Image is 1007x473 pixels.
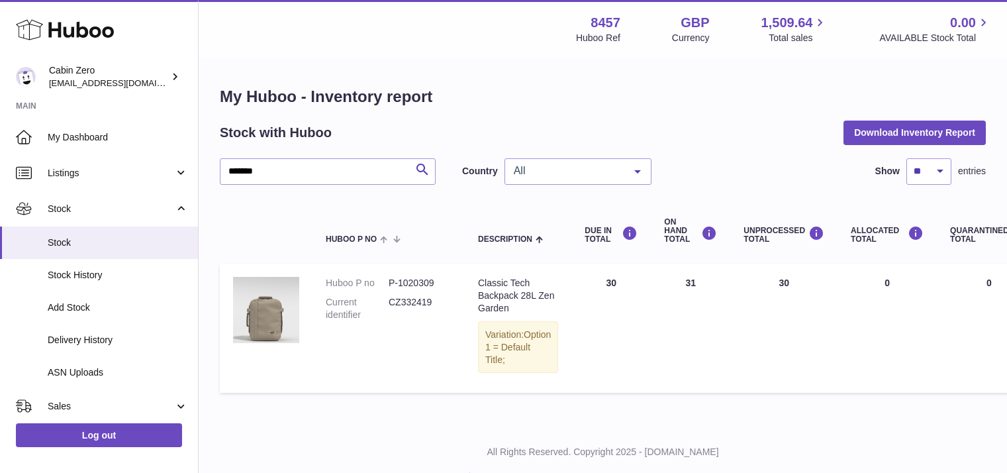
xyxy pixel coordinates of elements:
[326,235,377,244] span: Huboo P no
[48,269,188,282] span: Stock History
[986,278,992,288] span: 0
[510,164,624,178] span: All
[48,334,188,346] span: Delivery History
[664,218,717,244] div: ON HAND Total
[48,400,174,413] span: Sales
[326,277,389,289] dt: Huboo P no
[49,78,195,88] span: [EMAIL_ADDRESS][DOMAIN_NAME]
[478,321,558,374] div: Variation:
[48,203,174,215] span: Stock
[485,329,551,365] span: Option 1 = Default Title;
[761,14,813,32] span: 1,509.64
[16,423,182,447] a: Log out
[478,235,532,244] span: Description
[48,366,188,379] span: ASN Uploads
[875,165,900,178] label: Show
[389,296,452,321] dd: CZ332419
[879,14,991,44] a: 0.00 AVAILABLE Stock Total
[16,67,36,87] img: internalAdmin-8457@internal.huboo.com
[851,226,924,244] div: ALLOCATED Total
[462,165,498,178] label: Country
[591,14,620,32] strong: 8457
[49,64,168,89] div: Cabin Zero
[950,14,976,32] span: 0.00
[743,226,824,244] div: UNPROCESSED Total
[879,32,991,44] span: AVAILABLE Stock Total
[220,86,986,107] h1: My Huboo - Inventory report
[681,14,709,32] strong: GBP
[730,264,838,393] td: 30
[48,167,174,180] span: Listings
[220,124,332,142] h2: Stock with Huboo
[48,131,188,144] span: My Dashboard
[478,277,558,315] div: Classic Tech Backpack 28L Zen Garden
[209,446,996,458] p: All Rights Reserved. Copyright 2025 - [DOMAIN_NAME]
[838,264,937,393] td: 0
[571,264,651,393] td: 30
[761,14,828,44] a: 1,509.64 Total sales
[843,121,986,144] button: Download Inventory Report
[48,301,188,314] span: Add Stock
[48,236,188,249] span: Stock
[389,277,452,289] dd: P-1020309
[326,296,389,321] dt: Current identifier
[672,32,710,44] div: Currency
[585,226,638,244] div: DUE IN TOTAL
[233,277,299,343] img: product image
[576,32,620,44] div: Huboo Ref
[651,264,730,393] td: 31
[958,165,986,178] span: entries
[769,32,828,44] span: Total sales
